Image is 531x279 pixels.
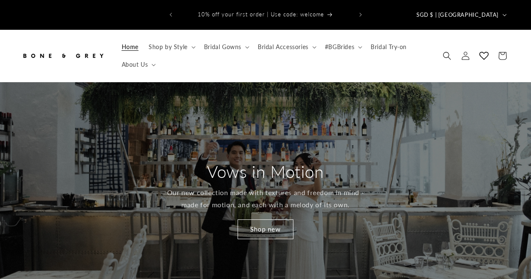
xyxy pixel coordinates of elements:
summary: #BGBrides [320,38,366,56]
summary: Bridal Accessories [253,38,320,56]
span: Bridal Accessories [258,43,309,51]
span: 10% off your first order | Use code: welcome [198,11,324,18]
span: Bridal Gowns [204,43,241,51]
a: Shop new [238,219,293,239]
button: Previous announcement [162,7,180,23]
summary: Bridal Gowns [199,38,253,56]
h2: Vows in Motion [207,161,324,183]
a: Home [117,38,144,56]
span: Bridal Try-on [371,43,407,51]
button: SGD $ | [GEOGRAPHIC_DATA] [411,7,510,23]
summary: Shop by Style [144,38,199,56]
span: #BGBrides [325,43,354,51]
span: SGD $ | [GEOGRAPHIC_DATA] [416,11,499,19]
a: Bone and Grey Bridal [18,43,108,68]
span: Home [122,43,139,51]
summary: Search [438,47,456,65]
summary: About Us [117,56,160,73]
span: About Us [122,61,148,68]
span: Shop by Style [149,43,188,51]
p: Our new collection made with textures and freedom in mind - made for motion, and each with a melo... [166,187,365,211]
button: Next announcement [351,7,370,23]
img: Bone and Grey Bridal [21,47,105,65]
a: Bridal Try-on [366,38,412,56]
